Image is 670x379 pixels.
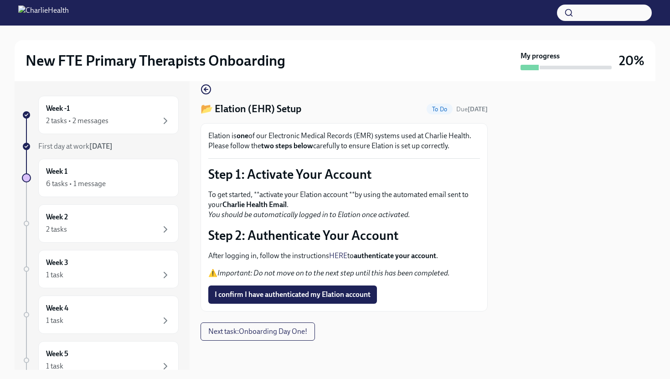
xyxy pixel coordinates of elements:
a: Week 16 tasks • 1 message [22,159,179,197]
div: 6 tasks • 1 message [46,179,106,189]
span: September 19th, 2025 07:00 [456,105,488,114]
div: 2 tasks [46,224,67,234]
strong: Charlie Health Email [222,200,287,209]
button: Next task:Onboarding Day One! [201,322,315,341]
h6: Week -1 [46,104,70,114]
h4: 📂 Elation (EHR) Setup [201,102,301,116]
div: 2 tasks • 2 messages [46,116,108,126]
h3: 20% [619,52,644,69]
div: 1 task [46,361,63,371]
a: Week -12 tasks • 2 messages [22,96,179,134]
h6: Week 3 [46,258,68,268]
a: First day at work[DATE] [22,141,179,151]
span: I confirm I have authenticated my Elation account [215,290,371,299]
em: You should be automatically logged in to Elation once activated. [208,210,410,219]
a: HERE [329,251,347,260]
p: Step 1: Activate Your Account [208,166,480,182]
em: Important: Do not move on to the next step until this has been completed. [217,269,450,277]
a: Week 41 task [22,296,179,334]
strong: My progress [521,51,560,61]
p: After logging in, follow the instructions to . [208,251,480,261]
span: To Do [427,106,453,113]
strong: authenticate your account [354,251,436,260]
img: CharlieHealth [18,5,69,20]
button: I confirm I have authenticated my Elation account [208,286,377,304]
div: 1 task [46,316,63,326]
h6: Week 5 [46,349,68,359]
strong: two steps below [261,141,313,150]
strong: one [237,131,248,140]
a: Week 22 tasks [22,204,179,243]
div: 1 task [46,270,63,280]
h6: Week 4 [46,303,68,313]
span: First day at work [38,142,113,151]
p: ⚠️ [208,268,480,278]
strong: [DATE] [468,105,488,113]
h6: Week 2 [46,212,68,222]
p: Step 2: Authenticate Your Account [208,227,480,244]
p: Elation is of our Electronic Medical Records (EMR) systems used at Charlie Health. Please follow ... [208,131,480,151]
h6: Week 1 [46,166,67,177]
h2: New FTE Primary Therapists Onboarding [26,52,285,70]
a: Week 31 task [22,250,179,288]
span: Next task : Onboarding Day One! [208,327,307,336]
p: To get started, **activate your Elation account **by using the automated email sent to your . [208,190,480,220]
span: Due [456,105,488,113]
strong: [DATE] [89,142,113,151]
